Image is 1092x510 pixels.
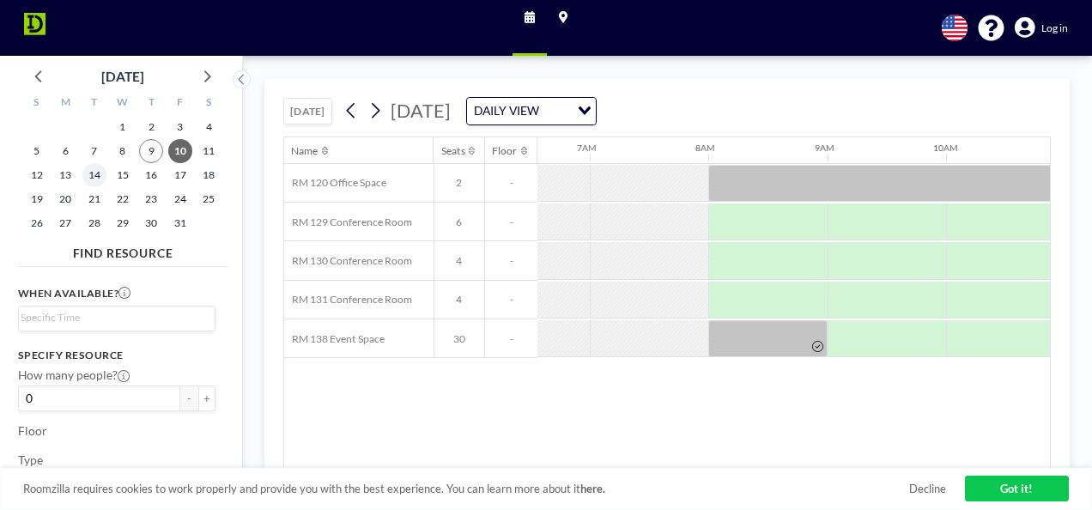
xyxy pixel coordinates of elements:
[24,13,46,43] img: organization-logo
[197,115,221,139] span: Saturday, October 4, 2025
[53,211,77,235] span: Monday, October 27, 2025
[815,143,834,154] div: 9AM
[434,254,485,267] span: 4
[139,187,163,211] span: Thursday, October 23, 2025
[485,332,537,345] span: -
[168,211,192,235] span: Friday, October 31, 2025
[577,143,597,154] div: 7AM
[53,139,77,163] span: Monday, October 6, 2025
[485,254,537,267] span: -
[82,163,106,187] span: Tuesday, October 14, 2025
[168,163,192,187] span: Friday, October 17, 2025
[195,93,223,115] div: S
[25,187,49,211] span: Sunday, October 19, 2025
[18,349,216,361] h3: Specify resource
[441,144,465,157] div: Seats
[543,101,567,121] input: Search for option
[168,115,192,139] span: Friday, October 3, 2025
[18,367,130,382] label: How many people?
[22,93,51,115] div: S
[197,187,221,211] span: Saturday, October 25, 2025
[51,93,79,115] div: M
[82,211,106,235] span: Tuesday, October 28, 2025
[492,144,517,157] div: Floor
[21,310,206,326] input: Search for option
[139,211,163,235] span: Thursday, October 30, 2025
[101,64,144,88] div: [DATE]
[111,211,135,235] span: Wednesday, October 29, 2025
[53,187,77,211] span: Monday, October 20, 2025
[197,139,221,163] span: Saturday, October 11, 2025
[485,176,537,189] span: -
[168,187,192,211] span: Friday, October 24, 2025
[80,93,108,115] div: T
[197,163,221,187] span: Saturday, October 18, 2025
[434,293,485,306] span: 4
[470,101,542,121] span: DAILY VIEW
[139,163,163,187] span: Thursday, October 16, 2025
[137,93,166,115] div: T
[695,143,715,154] div: 8AM
[53,163,77,187] span: Monday, October 13, 2025
[284,332,385,345] span: RM 138 Event Space
[580,482,605,495] a: here.
[19,307,215,330] div: Search for option
[909,482,946,495] a: Decline
[111,187,135,211] span: Wednesday, October 22, 2025
[25,211,49,235] span: Sunday, October 26, 2025
[25,139,49,163] span: Sunday, October 5, 2025
[434,332,485,345] span: 30
[111,139,135,163] span: Wednesday, October 8, 2025
[18,240,227,260] h4: FIND RESOURCE
[485,216,537,228] span: -
[284,293,412,306] span: RM 131 Conference Room
[139,115,163,139] span: Thursday, October 2, 2025
[485,293,537,306] span: -
[965,476,1069,501] a: Got it!
[467,98,596,124] div: Search for option
[1015,17,1068,38] a: Log in
[933,143,958,154] div: 10AM
[168,139,192,163] span: Friday, October 10, 2025
[434,216,485,228] span: 6
[284,254,412,267] span: RM 130 Conference Room
[82,139,106,163] span: Tuesday, October 7, 2025
[108,93,136,115] div: W
[25,163,49,187] span: Sunday, October 12, 2025
[291,144,318,157] div: Name
[111,115,135,139] span: Wednesday, October 1, 2025
[82,187,106,211] span: Tuesday, October 21, 2025
[284,176,386,189] span: RM 120 Office Space
[23,482,909,495] span: Roomzilla requires cookies to work properly and provide you with the best experience. You can lea...
[139,139,163,163] span: Thursday, October 9, 2025
[284,216,412,228] span: RM 129 Conference Room
[434,176,485,189] span: 2
[198,386,216,410] button: +
[18,452,43,467] label: Type
[166,93,194,115] div: F
[180,386,198,410] button: -
[283,98,331,124] button: [DATE]
[1041,21,1068,34] span: Log in
[111,163,135,187] span: Wednesday, October 15, 2025
[18,423,47,438] label: Floor
[391,100,451,122] span: [DATE]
